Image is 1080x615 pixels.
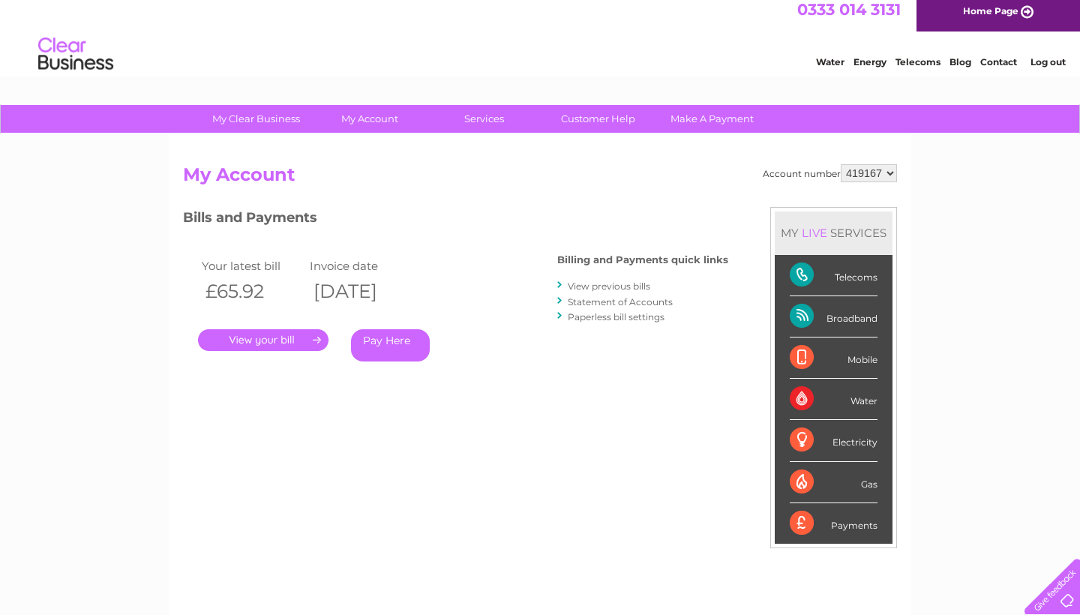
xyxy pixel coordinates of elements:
[790,337,877,379] div: Mobile
[183,164,897,193] h2: My Account
[763,164,897,182] div: Account number
[194,105,318,133] a: My Clear Business
[198,276,306,307] th: £65.92
[790,255,877,296] div: Telecoms
[183,207,728,233] h3: Bills and Payments
[790,462,877,503] div: Gas
[790,420,877,461] div: Electricity
[853,64,886,75] a: Energy
[308,105,432,133] a: My Account
[557,254,728,265] h4: Billing and Payments quick links
[306,256,414,276] td: Invoice date
[568,296,673,307] a: Statement of Accounts
[650,105,774,133] a: Make A Payment
[37,39,114,85] img: logo.png
[1030,64,1066,75] a: Log out
[568,280,650,292] a: View previous bills
[568,311,664,322] a: Paperless bill settings
[306,276,414,307] th: [DATE]
[790,296,877,337] div: Broadband
[799,226,830,240] div: LIVE
[198,256,306,276] td: Your latest bill
[536,105,660,133] a: Customer Help
[949,64,971,75] a: Blog
[816,64,844,75] a: Water
[980,64,1017,75] a: Contact
[797,7,901,26] a: 0333 014 3131
[198,329,328,351] a: .
[790,379,877,420] div: Water
[790,503,877,544] div: Payments
[775,211,892,254] div: MY SERVICES
[422,105,546,133] a: Services
[895,64,940,75] a: Telecoms
[187,8,895,73] div: Clear Business is a trading name of Verastar Limited (registered in [GEOGRAPHIC_DATA] No. 3667643...
[351,329,430,361] a: Pay Here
